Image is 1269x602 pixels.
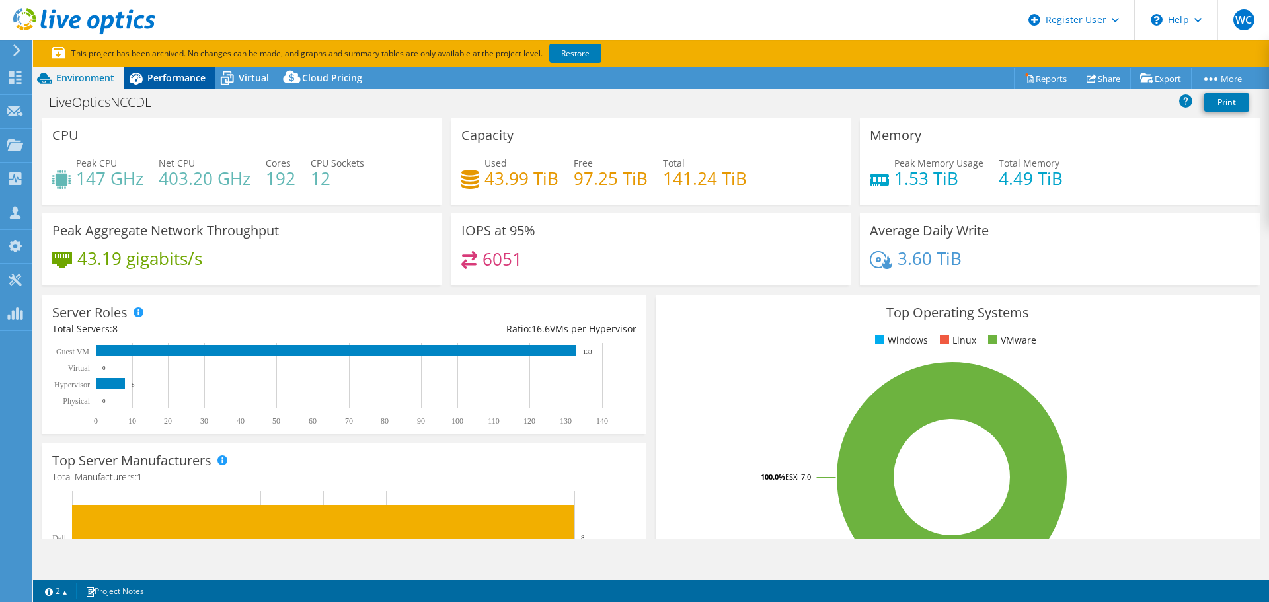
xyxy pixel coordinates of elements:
[574,157,593,169] span: Free
[999,157,1059,169] span: Total Memory
[102,398,106,404] text: 0
[159,157,195,169] span: Net CPU
[54,380,90,389] text: Hypervisor
[77,251,202,266] h4: 43.19 gigabits/s
[1233,9,1254,30] span: WC
[666,305,1250,320] h3: Top Operating Systems
[43,95,173,110] h1: LiveOpticsNCCDE
[381,416,389,426] text: 80
[581,533,585,541] text: 8
[583,348,592,355] text: 133
[237,416,245,426] text: 40
[596,416,608,426] text: 140
[76,157,117,169] span: Peak CPU
[52,46,699,61] p: This project has been archived. No changes can be made, and graphs and summary tables are only av...
[761,472,785,482] tspan: 100.0%
[484,171,558,186] h4: 43.99 TiB
[63,396,90,406] text: Physical
[311,157,364,169] span: CPU Sockets
[985,333,1036,348] li: VMware
[870,128,921,143] h3: Memory
[1204,93,1249,112] a: Print
[785,472,811,482] tspan: ESXi 7.0
[52,453,211,468] h3: Top Server Manufacturers
[266,171,295,186] h4: 192
[345,416,353,426] text: 70
[76,583,153,599] a: Project Notes
[52,128,79,143] h3: CPU
[147,71,206,84] span: Performance
[484,157,507,169] span: Used
[164,416,172,426] text: 20
[663,171,747,186] h4: 141.24 TiB
[1151,14,1163,26] svg: \n
[52,322,344,336] div: Total Servers:
[94,416,98,426] text: 0
[417,416,425,426] text: 90
[937,333,976,348] li: Linux
[461,128,514,143] h3: Capacity
[52,305,128,320] h3: Server Roles
[36,583,77,599] a: 2
[68,363,91,373] text: Virtual
[560,416,572,426] text: 130
[309,416,317,426] text: 60
[266,157,291,169] span: Cores
[52,470,636,484] h4: Total Manufacturers:
[999,171,1063,186] h4: 4.49 TiB
[102,365,106,371] text: 0
[488,416,500,426] text: 110
[870,223,989,238] h3: Average Daily Write
[132,381,135,388] text: 8
[311,171,364,186] h4: 12
[1077,68,1131,89] a: Share
[1191,68,1252,89] a: More
[898,251,962,266] h4: 3.60 TiB
[894,157,983,169] span: Peak Memory Usage
[872,333,928,348] li: Windows
[137,470,142,483] span: 1
[112,322,118,335] span: 8
[344,322,636,336] div: Ratio: VMs per Hypervisor
[76,171,143,186] h4: 147 GHz
[482,252,522,266] h4: 6051
[56,71,114,84] span: Environment
[128,416,136,426] text: 10
[574,171,648,186] h4: 97.25 TiB
[52,533,66,543] text: Dell
[531,322,550,335] span: 16.6
[451,416,463,426] text: 100
[523,416,535,426] text: 120
[461,223,535,238] h3: IOPS at 95%
[302,71,362,84] span: Cloud Pricing
[200,416,208,426] text: 30
[56,347,89,356] text: Guest VM
[52,223,279,238] h3: Peak Aggregate Network Throughput
[549,44,601,63] a: Restore
[272,416,280,426] text: 50
[1014,68,1077,89] a: Reports
[239,71,269,84] span: Virtual
[1130,68,1192,89] a: Export
[894,171,983,186] h4: 1.53 TiB
[159,171,250,186] h4: 403.20 GHz
[663,157,685,169] span: Total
